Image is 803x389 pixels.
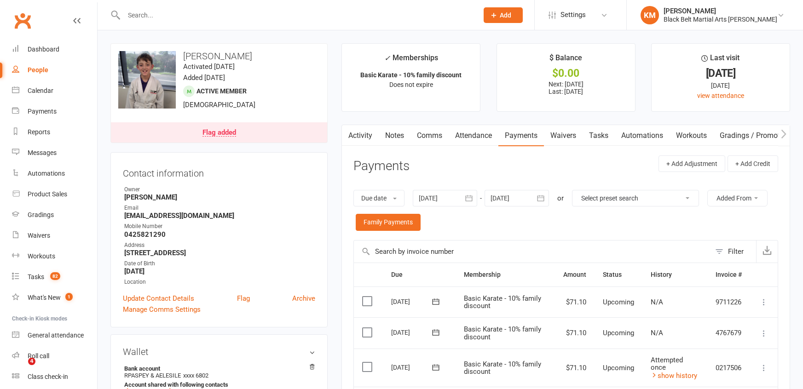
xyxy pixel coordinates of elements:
th: Invoice # [707,263,750,286]
a: Waivers [12,225,97,246]
time: Activated [DATE] [183,63,235,71]
div: Gradings [28,211,54,218]
a: Roll call [12,346,97,366]
div: $ Balance [549,52,582,69]
div: Tasks [28,273,44,280]
button: + Add Credit [728,155,778,172]
a: Manage Comms Settings [123,304,201,315]
a: view attendance [697,92,744,99]
div: [DATE] [391,325,433,339]
button: + Add Adjustment [659,155,725,172]
a: Family Payments [356,214,421,230]
div: Address [124,241,315,250]
th: Amount [555,263,595,286]
span: Attempted once [651,356,683,372]
div: Flag added [202,129,236,137]
a: Gradings / Promotions [713,125,800,146]
span: Basic Karate - 10% family discount [464,294,541,310]
th: Membership [456,263,555,286]
div: General attendance [28,332,84,339]
strong: 0425821290 [124,230,315,239]
a: Class kiosk mode [12,366,97,387]
td: $71.10 [555,286,595,318]
td: 0217506 [707,349,750,387]
div: $0.00 [505,69,627,78]
a: show history [651,372,697,380]
div: Calendar [28,87,53,94]
a: Payments [12,101,97,122]
p: Next: [DATE] Last: [DATE] [505,80,627,95]
strong: Bank account [124,365,311,372]
a: Workouts [12,246,97,267]
div: Automations [28,170,65,177]
span: Does not expire [389,81,433,88]
h3: [PERSON_NAME] [118,51,320,61]
a: Workouts [670,125,713,146]
th: Status [595,263,642,286]
iframe: Intercom live chat [9,358,31,380]
div: Owner [124,185,315,194]
input: Search by invoice number [354,240,711,263]
td: $71.10 [555,317,595,349]
div: Messages [28,149,57,156]
div: [DATE] [660,80,781,91]
span: [DEMOGRAPHIC_DATA] [183,101,255,109]
h3: Wallet [123,347,315,357]
div: Last visit [701,52,739,69]
div: KM [641,6,659,24]
div: Filter [728,246,744,257]
div: [DATE] [660,69,781,78]
a: Messages [12,143,97,163]
span: xxxx 6802 [183,372,208,379]
input: Search... [121,9,472,22]
span: 1 [65,293,73,301]
span: Upcoming [603,329,634,337]
div: [DATE] [391,360,433,374]
a: Activity [342,125,379,146]
div: [DATE] [391,294,433,309]
a: People [12,60,97,80]
button: Due date [353,190,404,206]
div: Waivers [28,232,50,239]
strong: Account shared with following contacts [124,381,311,388]
span: N/A [651,298,663,306]
h3: Contact information [123,165,315,178]
strong: [PERSON_NAME] [124,193,315,201]
strong: Basic Karate - 10% family discount [360,71,462,79]
div: Mobile Number [124,222,315,231]
div: Email [124,204,315,212]
div: Roll call [28,352,49,360]
div: Payments [28,108,57,115]
span: N/A [651,329,663,337]
a: Automations [12,163,97,184]
button: Added From [707,190,768,206]
div: People [28,66,48,74]
td: 4767679 [707,317,750,349]
a: Archive [292,293,315,304]
strong: [DATE] [124,267,315,275]
a: Payments [498,125,544,146]
span: Upcoming [603,298,634,306]
a: Comms [410,125,449,146]
strong: [EMAIL_ADDRESS][DOMAIN_NAME] [124,212,315,220]
div: Product Sales [28,190,67,198]
span: Active member [196,87,247,95]
button: Filter [711,240,756,263]
a: Gradings [12,205,97,225]
td: 9711226 [707,286,750,318]
th: Due [383,263,456,286]
div: [PERSON_NAME] [664,7,777,15]
div: Memberships [384,52,438,69]
a: General attendance kiosk mode [12,325,97,346]
div: What's New [28,294,61,301]
a: Calendar [12,80,97,101]
span: Basic Karate - 10% family discount [464,325,541,341]
span: Settings [560,5,586,25]
span: Add [500,11,511,19]
div: Workouts [28,252,55,260]
span: 82 [50,272,60,280]
span: Upcoming [603,364,634,372]
a: What's New1 [12,287,97,308]
td: $71.10 [555,349,595,387]
div: Reports [28,128,50,136]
